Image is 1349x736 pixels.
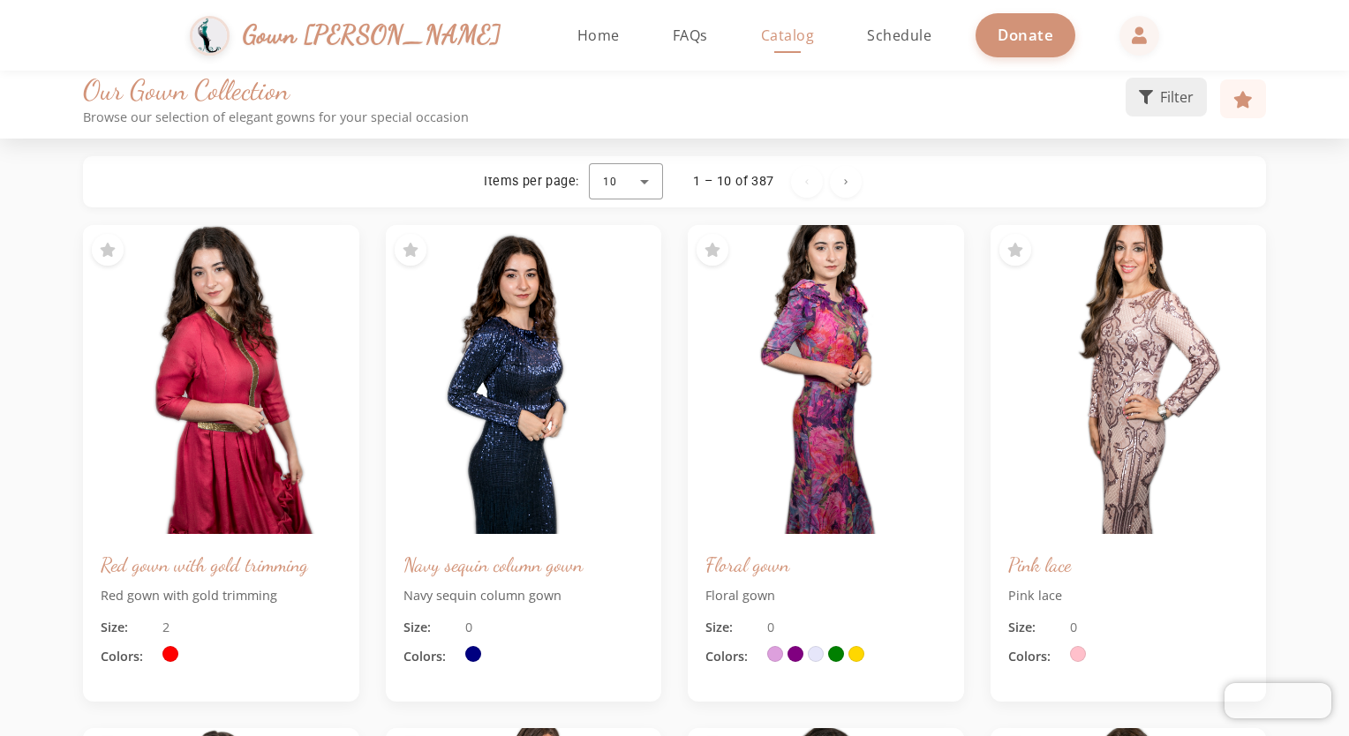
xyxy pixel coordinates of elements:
span: 0 [767,618,774,637]
span: Catalog [761,26,815,45]
span: Colors: [1008,647,1061,666]
span: Size: [101,618,154,637]
p: Floral gown [705,586,946,605]
p: Pink lace [1008,586,1249,605]
span: Size: [705,618,758,637]
h3: Navy sequin column gown [403,552,644,577]
h3: Floral gown [705,552,946,577]
span: Size: [403,618,456,637]
button: Next page [830,166,862,198]
img: Navy sequin column gown [386,225,662,534]
p: Browse our selection of elegant gowns for your special occasion [83,109,1126,124]
div: Items per page: [484,173,578,191]
p: Navy sequin column gown [403,586,644,605]
span: Donate [998,25,1053,45]
img: Gown Gmach Logo [190,16,230,56]
div: 1 – 10 of 387 [693,173,773,191]
h1: Our Gown Collection [83,73,1126,107]
span: Home [577,26,620,45]
h3: Pink lace [1008,552,1249,577]
a: Gown [PERSON_NAME] [190,11,519,60]
img: Red gown with gold trimming [83,225,359,534]
span: 2 [162,618,170,637]
img: Pink lace [991,225,1267,534]
span: Filter [1160,86,1194,108]
button: Filter [1126,78,1207,116]
span: Size: [1008,618,1061,637]
span: Schedule [867,26,931,45]
span: Gown [PERSON_NAME] [243,16,501,54]
span: Colors: [705,647,758,666]
span: Colors: [403,647,456,666]
span: Colors: [101,647,154,666]
a: Donate [976,13,1075,56]
span: 0 [465,618,472,637]
span: FAQs [673,26,708,45]
iframe: Chatra live chat [1225,683,1331,718]
span: 0 [1070,618,1077,637]
img: Floral gown [688,225,964,534]
p: Red gown with gold trimming [101,586,342,605]
h3: Red gown with gold trimming [101,552,342,577]
button: Previous page [791,166,823,198]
